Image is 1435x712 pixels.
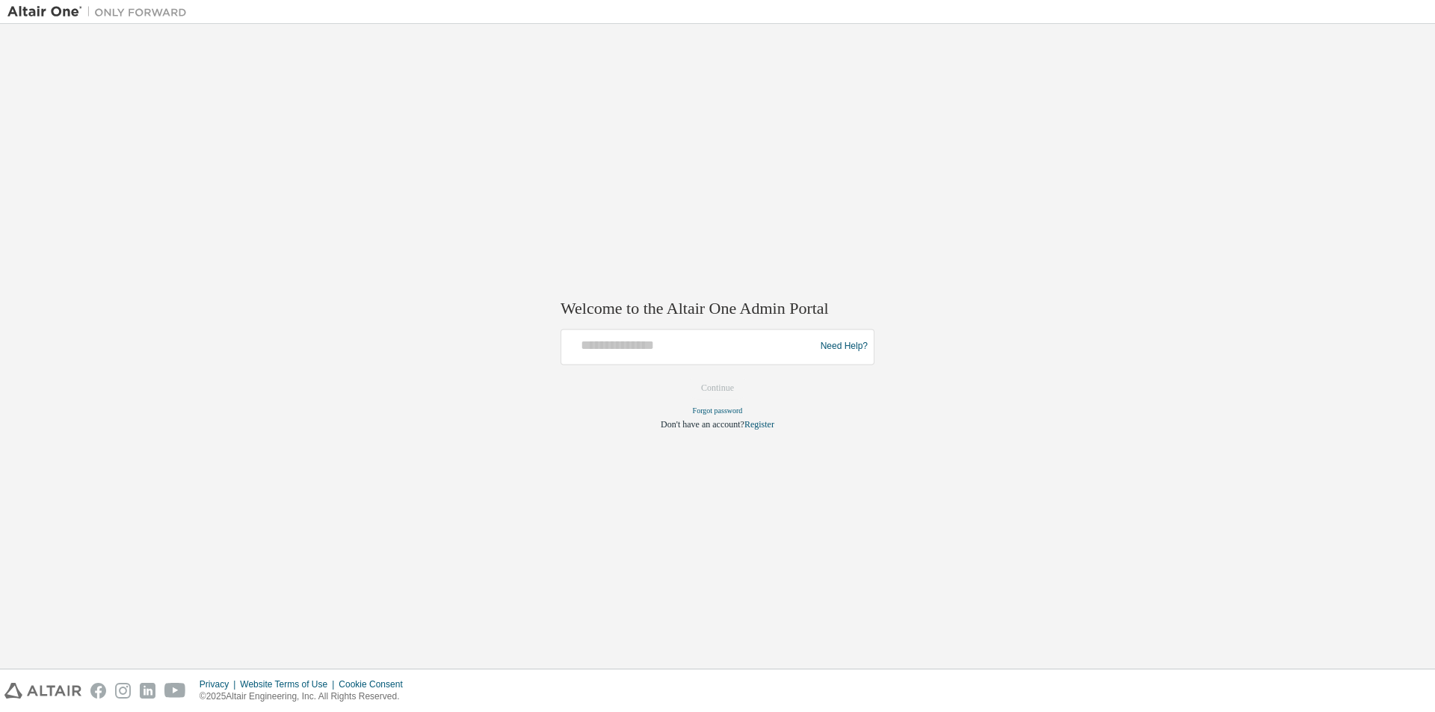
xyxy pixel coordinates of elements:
img: youtube.svg [164,683,186,699]
img: Altair One [7,4,194,19]
a: Need Help? [821,347,868,347]
img: linkedin.svg [140,683,155,699]
h2: Welcome to the Altair One Admin Portal [561,299,874,320]
div: Privacy [200,678,240,690]
img: instagram.svg [115,683,131,699]
img: facebook.svg [90,683,106,699]
p: © 2025 Altair Engineering, Inc. All Rights Reserved. [200,690,412,703]
span: Don't have an account? [661,419,744,430]
a: Forgot password [693,406,743,415]
a: Register [744,419,774,430]
img: altair_logo.svg [4,683,81,699]
div: Website Terms of Use [240,678,339,690]
div: Cookie Consent [339,678,411,690]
